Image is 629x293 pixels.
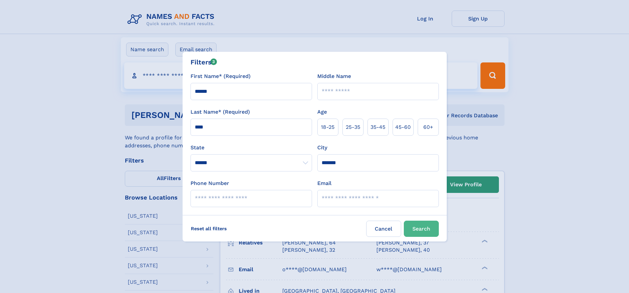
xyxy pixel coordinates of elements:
[370,123,385,131] span: 35‑45
[346,123,360,131] span: 25‑35
[191,108,250,116] label: Last Name* (Required)
[191,144,312,152] label: State
[317,144,327,152] label: City
[317,72,351,80] label: Middle Name
[366,221,401,237] label: Cancel
[191,72,251,80] label: First Name* (Required)
[191,179,229,187] label: Phone Number
[191,57,217,67] div: Filters
[321,123,334,131] span: 18‑25
[404,221,439,237] button: Search
[317,108,327,116] label: Age
[187,221,231,237] label: Reset all filters
[317,179,332,187] label: Email
[423,123,433,131] span: 60+
[395,123,411,131] span: 45‑60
